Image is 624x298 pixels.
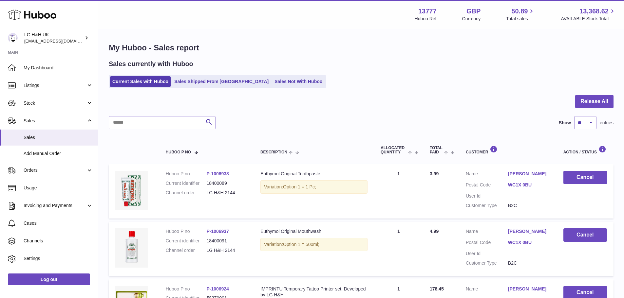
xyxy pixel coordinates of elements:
a: P-1006924 [206,286,229,291]
dt: Current identifier [166,238,207,244]
a: P-1006938 [206,171,229,176]
label: Show [559,120,571,126]
dd: B2C [508,202,550,209]
span: 4.99 [430,229,439,234]
span: Total paid [430,146,443,154]
span: Sales [24,134,93,141]
a: P-1006937 [206,229,229,234]
span: Description [260,150,287,154]
span: My Dashboard [24,65,93,71]
dd: B2C [508,260,550,266]
dt: Postal Code [466,182,508,190]
img: Euthymol-Original-Mouthwash-500ml.webp [115,228,148,268]
span: Listings [24,82,86,89]
span: Option 1 = 1 Pc; [283,184,316,189]
button: Release All [575,95,614,108]
dt: Name [466,286,508,294]
div: Variation: [260,238,368,251]
dt: User Id [466,251,508,257]
div: Euthymol Original Toothpaste [260,171,368,177]
a: 50.89 Total sales [506,7,535,22]
dt: Customer Type [466,202,508,209]
button: Cancel [563,171,607,184]
div: Huboo Ref [415,16,437,22]
div: Action / Status [563,146,607,154]
div: Variation: [260,180,368,194]
a: 13,368.62 AVAILABLE Stock Total [561,7,616,22]
a: WC1X 0BU [508,182,550,188]
span: Cases [24,220,93,226]
a: Current Sales with Huboo [110,76,171,87]
span: Usage [24,185,93,191]
span: AVAILABLE Stock Total [561,16,616,22]
span: Sales [24,118,86,124]
a: WC1X 0BU [508,239,550,246]
dt: Channel order [166,247,207,254]
dt: Name [466,228,508,236]
a: [PERSON_NAME] [508,286,550,292]
span: Invoicing and Payments [24,202,86,209]
dd: 18400091 [206,238,247,244]
a: [PERSON_NAME] [508,171,550,177]
span: Total sales [506,16,535,22]
div: LG H&H UK [24,32,83,44]
dt: Name [466,171,508,179]
img: Euthymol_Original_Toothpaste_Image-1.webp [115,171,148,210]
div: Currency [462,16,481,22]
img: veechen@lghnh.co.uk [8,33,18,43]
span: ALLOCATED Quantity [381,146,407,154]
dd: LG H&H 2144 [206,190,247,196]
span: Settings [24,255,93,262]
dt: Huboo P no [166,286,207,292]
span: 13,368.62 [579,7,609,16]
dt: Postal Code [466,239,508,247]
dd: LG H&H 2144 [206,247,247,254]
div: Euthymol Original Mouthwash [260,228,368,235]
h1: My Huboo - Sales report [109,43,614,53]
dt: Channel order [166,190,207,196]
dt: User Id [466,193,508,199]
dt: Huboo P no [166,228,207,235]
div: Customer [466,146,550,154]
span: Add Manual Order [24,150,93,157]
span: [EMAIL_ADDRESS][DOMAIN_NAME] [24,38,96,44]
span: Huboo P no [166,150,191,154]
dt: Customer Type [466,260,508,266]
a: Log out [8,273,90,285]
a: Sales Not With Huboo [272,76,325,87]
span: 178.45 [430,286,444,291]
span: entries [600,120,614,126]
span: Channels [24,238,93,244]
td: 1 [374,164,423,219]
dt: Huboo P no [166,171,207,177]
a: [PERSON_NAME] [508,228,550,235]
span: Orders [24,167,86,173]
span: 3.99 [430,171,439,176]
span: 50.89 [511,7,528,16]
a: Sales Shipped From [GEOGRAPHIC_DATA] [172,76,271,87]
h2: Sales currently with Huboo [109,60,193,68]
span: Option 1 = 500ml; [283,242,319,247]
strong: 13777 [418,7,437,16]
td: 1 [374,222,423,276]
span: Stock [24,100,86,106]
button: Cancel [563,228,607,242]
dt: Current identifier [166,180,207,186]
dd: 18400089 [206,180,247,186]
strong: GBP [466,7,481,16]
